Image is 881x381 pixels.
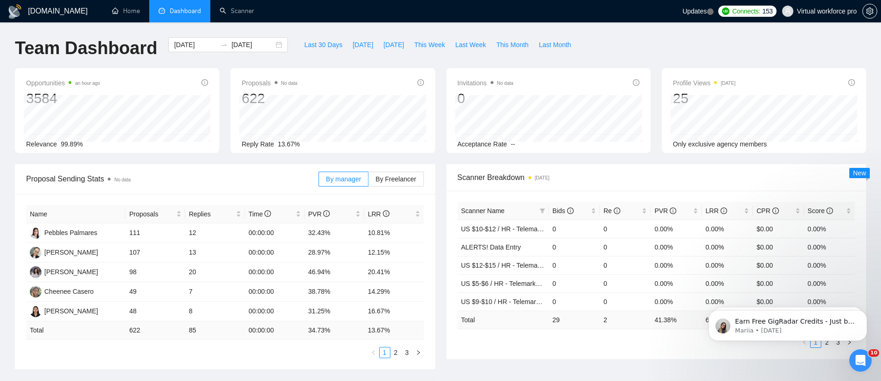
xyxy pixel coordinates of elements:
[600,311,651,329] td: 2
[567,208,574,214] span: info-circle
[125,321,185,339] td: 622
[862,4,877,19] button: setting
[732,6,760,16] span: Connects:
[651,256,701,274] td: 0.00%
[245,321,305,339] td: 00:00:00
[245,263,305,282] td: 00:00:00
[461,207,505,215] span: Scanner Name
[242,77,297,89] span: Proposals
[409,37,450,52] button: This Week
[308,210,330,218] span: PVR
[44,247,98,257] div: [PERSON_NAME]
[853,169,866,177] span: New
[242,140,274,148] span: Reply Rate
[458,77,513,89] span: Invitations
[461,262,557,269] a: US $12-$15 / HR - Telemarketing
[30,227,42,239] img: P
[26,77,100,89] span: Opportunities
[808,207,833,215] span: Score
[762,6,772,16] span: 153
[673,140,767,148] span: Only exclusive agency members
[305,223,364,243] td: 32.43%
[826,208,833,214] span: info-circle
[651,274,701,292] td: 0.00%
[414,40,445,50] span: This Week
[458,311,549,329] td: Total
[30,247,42,258] img: NM
[185,321,245,339] td: 85
[549,220,600,238] td: 0
[496,40,528,50] span: This Month
[231,40,274,50] input: End date
[189,209,234,219] span: Replies
[458,90,513,107] div: 0
[185,263,245,282] td: 20
[458,172,855,183] span: Scanner Breakdown
[722,7,729,15] img: upwork-logo.png
[26,321,125,339] td: Total
[413,347,424,358] button: right
[185,205,245,223] th: Replies
[455,40,486,50] span: Last Week
[281,81,298,86] span: No data
[654,207,676,215] span: PVR
[26,140,57,148] span: Relevance
[379,347,390,358] li: 1
[364,263,424,282] td: 20.41%
[706,207,727,215] span: LRR
[185,302,245,321] td: 8
[682,7,707,15] span: Updates
[600,292,651,311] td: 0
[278,140,300,148] span: 13.67%
[112,7,140,15] a: homeHome
[353,40,373,50] span: [DATE]
[461,243,521,251] a: ALERTS! Data Entry
[249,210,271,218] span: Time
[245,302,305,321] td: 00:00:00
[450,37,491,52] button: Last Week
[673,90,735,107] div: 25
[30,307,98,314] a: AE[PERSON_NAME]
[756,207,778,215] span: CPR
[30,286,42,298] img: CC
[44,267,98,277] div: [PERSON_NAME]
[30,248,98,256] a: NM[PERSON_NAME]
[721,208,727,214] span: info-circle
[364,302,424,321] td: 16.67%
[125,263,185,282] td: 98
[670,208,676,214] span: info-circle
[125,205,185,223] th: Proposals
[125,223,185,243] td: 111
[220,41,228,48] span: to
[305,263,364,282] td: 46.94%
[753,274,804,292] td: $0.00
[549,274,600,292] td: 0
[125,282,185,302] td: 49
[347,37,378,52] button: [DATE]
[702,256,753,274] td: 0.00%
[540,208,545,214] span: filter
[539,40,571,50] span: Last Month
[753,238,804,256] td: $0.00
[721,81,735,86] time: [DATE]
[784,8,791,14] span: user
[461,280,550,287] a: US $5-$6 / HR - Telemarketing
[305,302,364,321] td: 31.25%
[416,350,421,355] span: right
[804,274,855,292] td: 0.00%
[673,77,735,89] span: Profile Views
[402,347,413,358] li: 3
[220,41,228,48] span: swap-right
[375,175,416,183] span: By Freelancer
[159,7,165,14] span: dashboard
[863,7,877,15] span: setting
[364,223,424,243] td: 10.81%
[305,321,364,339] td: 34.73 %
[702,274,753,292] td: 0.00%
[364,321,424,339] td: 13.67 %
[170,7,201,15] span: Dashboard
[868,349,879,357] span: 10
[497,81,513,86] span: No data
